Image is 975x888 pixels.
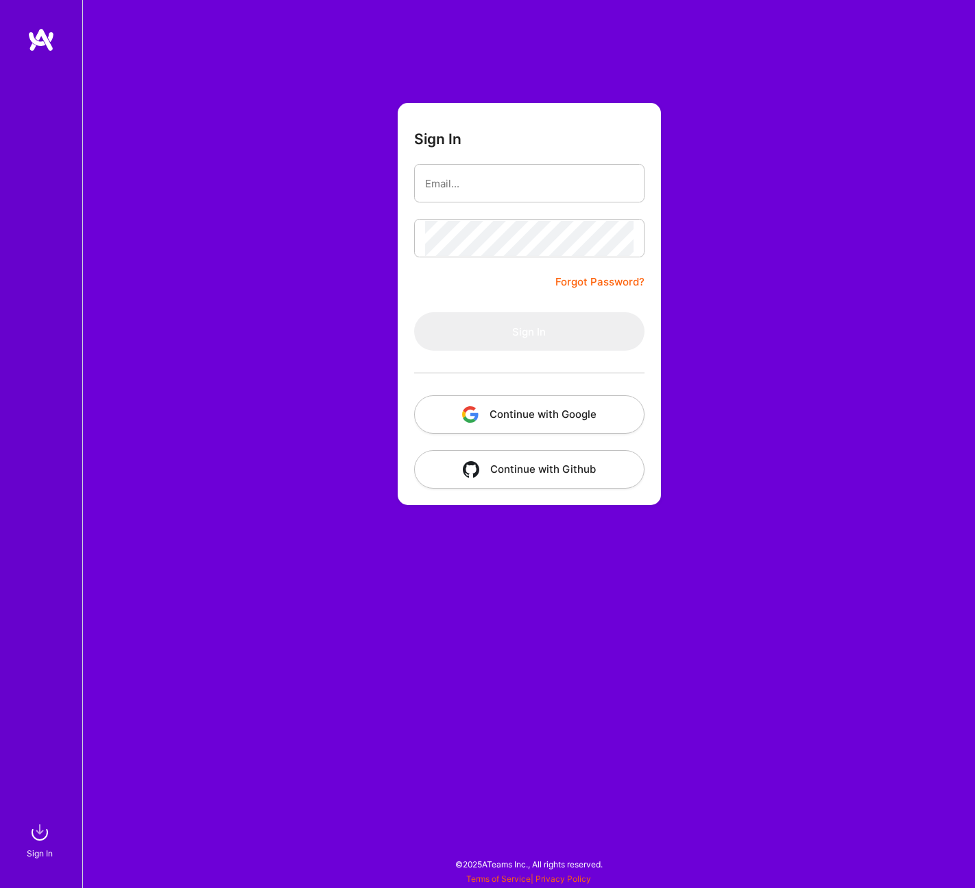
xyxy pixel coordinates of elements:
[462,406,479,423] img: icon
[82,847,975,881] div: © 2025 ATeams Inc., All rights reserved.
[555,274,645,290] a: Forgot Password?
[535,874,591,884] a: Privacy Policy
[29,819,53,861] a: sign inSign In
[26,819,53,846] img: sign in
[414,450,645,489] button: Continue with Github
[466,874,531,884] a: Terms of Service
[463,461,479,478] img: icon
[27,27,55,52] img: logo
[425,166,634,201] input: Email...
[27,846,53,861] div: Sign In
[414,312,645,351] button: Sign In
[466,874,591,884] span: |
[414,130,461,148] h3: Sign In
[414,395,645,434] button: Continue with Google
